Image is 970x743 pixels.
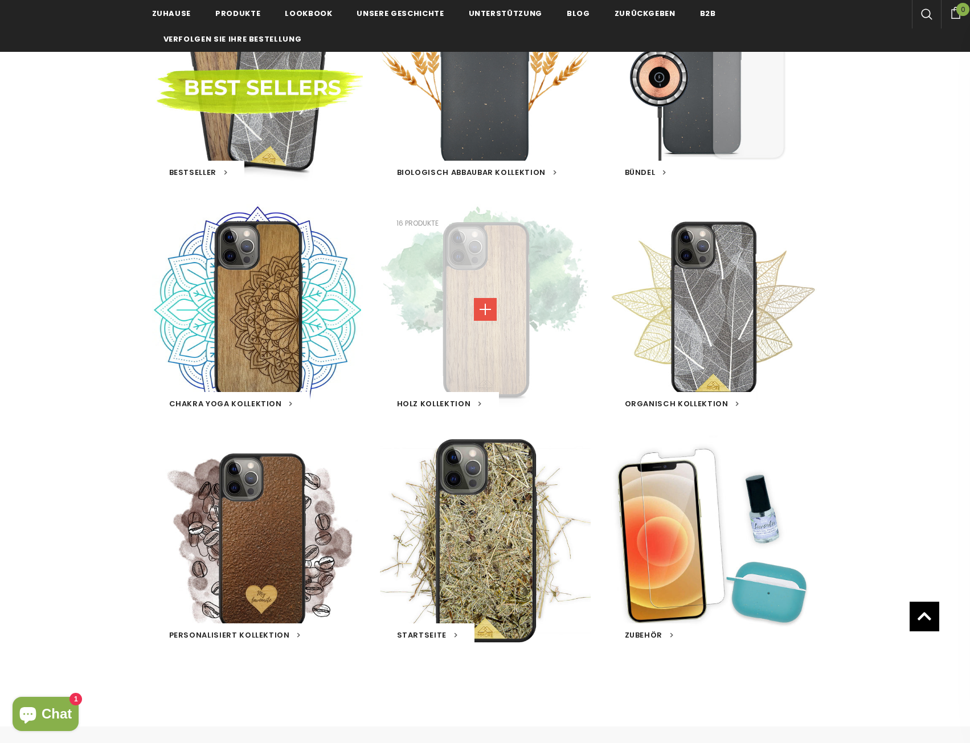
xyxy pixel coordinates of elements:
[397,398,482,410] a: Holz Kollektion
[615,8,676,19] span: Zurückgeben
[700,8,716,19] span: B2B
[625,398,739,410] a: Organisch Kollektion
[169,167,228,178] a: Bestseller
[357,8,444,19] span: Unsere Geschichte
[625,630,663,640] span: Zubehör
[625,398,728,409] span: Organisch Kollektion
[397,630,447,640] span: Startseite
[397,398,471,409] span: Holz Kollektion
[169,398,293,410] a: Chakra Yoga Kollektion
[397,167,546,178] span: Biologisch abbaubar Kollektion
[169,167,217,178] span: Bestseller
[169,398,282,409] span: Chakra Yoga Kollektion
[169,630,301,641] a: Personalisiert Kollektion
[9,697,82,734] inbox-online-store-chat: Onlineshop-Chat von Shopify
[397,167,557,178] a: Biologisch abbaubar Kollektion
[169,630,290,640] span: Personalisiert Kollektion
[625,167,666,178] a: BÜNDEL
[956,3,969,16] span: 0
[567,8,590,19] span: Blog
[625,167,656,178] span: BÜNDEL
[380,211,455,235] span: 16 Produkte
[625,630,674,641] a: Zubehör
[152,8,191,19] span: Zuhause
[285,8,332,19] span: Lookbook
[163,34,302,44] span: Verfolgen Sie Ihre Bestellung
[469,8,542,19] span: Unterstützung
[163,26,302,51] a: Verfolgen Sie Ihre Bestellung
[215,8,260,19] span: Produkte
[397,630,458,641] a: Startseite
[941,5,970,19] a: 0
